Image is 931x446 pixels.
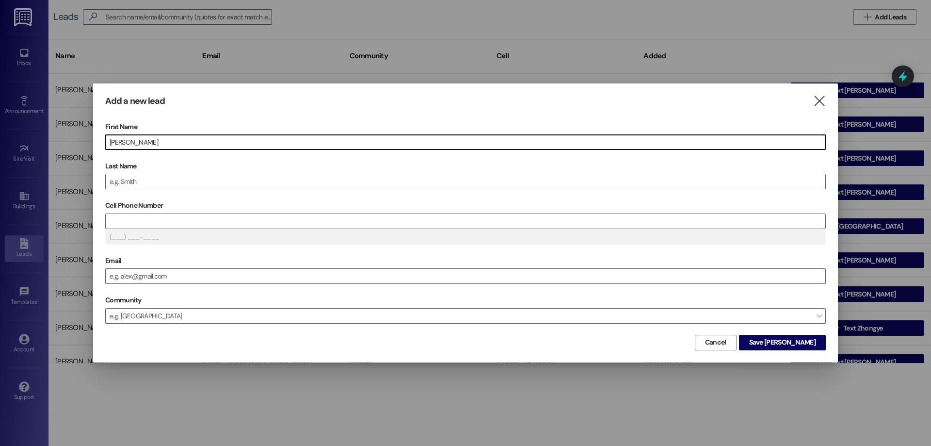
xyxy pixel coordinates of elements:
[739,335,826,350] button: Save [PERSON_NAME]
[105,253,826,268] label: Email
[105,96,165,107] h3: Add a new lead
[695,335,737,350] button: Cancel
[749,337,816,347] span: Save [PERSON_NAME]
[105,198,826,213] label: Cell Phone Number
[105,159,826,174] label: Last Name
[105,293,142,308] label: Community
[106,135,825,149] input: e.g. Alex
[813,96,826,106] i: 
[106,269,825,283] input: e.g. alex@gmail.com
[106,174,825,189] input: e.g. Smith
[105,308,826,324] span: e.g. [GEOGRAPHIC_DATA]
[105,119,826,134] label: First Name
[705,337,726,347] span: Cancel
